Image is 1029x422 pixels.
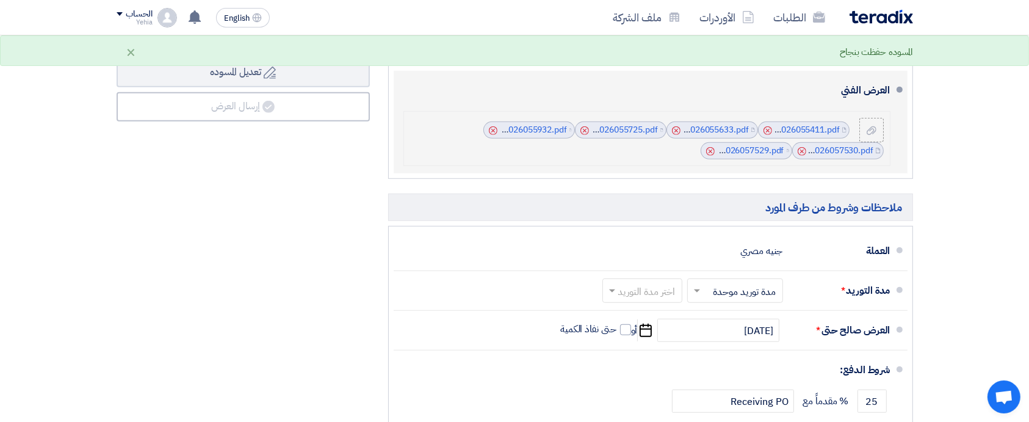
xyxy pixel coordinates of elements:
[690,3,764,32] a: الأوردرات
[604,3,690,32] a: ملف الشركة
[126,9,153,20] div: الحساب
[857,390,887,413] input: payment-term-1
[748,144,873,157] a: CVMSABER_1756026057530.pdf
[216,8,270,27] button: English
[840,45,912,59] div: المسوده حفظت بنجاح
[672,390,794,413] input: payment-term-2
[764,3,835,32] a: الطلبات
[117,92,370,122] button: إرسال العرض
[224,14,250,23] span: English
[987,380,1020,413] a: Open chat
[560,323,631,335] label: حتى نفاذ الكمية
[793,276,890,305] div: مدة التوريد
[413,76,890,105] div: العرض الفني
[793,316,890,345] div: العرض صالح حتى
[117,58,370,87] button: تعديل المسوده
[850,10,913,24] img: Teradix logo
[631,324,638,337] span: أو
[793,236,890,266] div: العملة
[157,8,177,27] img: profile_test.png
[413,355,890,385] div: شروط الدفع:
[388,194,913,221] h5: ملاحظات وشروط من طرف المورد
[657,319,779,342] input: سنة-شهر-يوم
[803,395,848,407] span: % مقدماً مع
[740,239,782,263] div: جنيه مصري
[117,19,153,26] div: Yehia
[126,45,137,59] div: ×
